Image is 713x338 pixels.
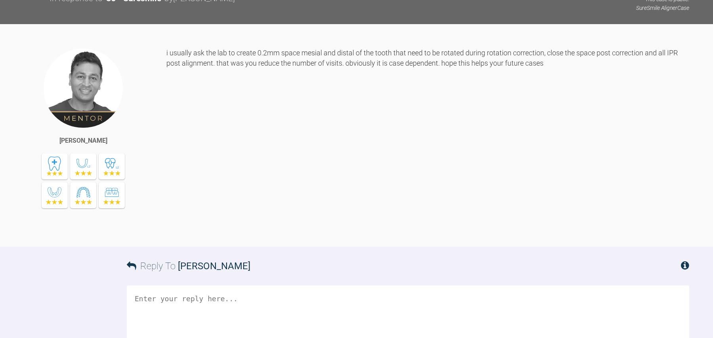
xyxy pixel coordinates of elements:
span: [PERSON_NAME] [178,261,250,272]
div: i usually ask the lab to create 0.2mm space mesial and distal of the tooth that need to be rotate... [166,48,689,234]
h3: Reply To [127,259,250,274]
p: SureSmile Aligner Case [636,4,689,12]
img: Prateek Mehta [43,48,124,128]
div: [PERSON_NAME] [59,136,107,146]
